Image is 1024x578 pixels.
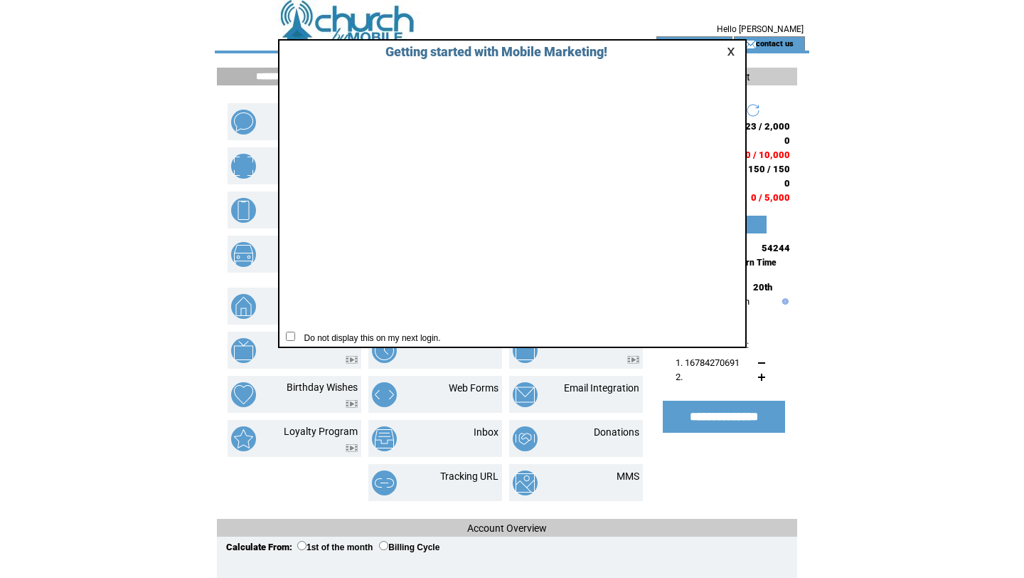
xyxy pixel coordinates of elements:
img: web-forms.png [372,382,397,407]
img: mms.png [513,471,538,495]
img: contact_us_icon.gif [745,38,756,50]
span: Calculate From: [226,542,292,552]
a: Email Integration [564,382,639,394]
label: Billing Cycle [379,542,439,552]
span: Eastern Time [725,258,777,268]
img: text-blast.png [231,110,256,135]
a: MMS [617,471,639,482]
span: 150 / 150 [748,164,790,174]
img: account_icon.gif [678,38,689,50]
span: Hello [PERSON_NAME] [717,24,804,34]
img: text-to-screen.png [231,338,256,363]
span: Getting started with Mobile Marketing! [371,44,607,59]
span: Do not display this on my next login. [297,333,441,343]
span: 0 [784,135,790,146]
span: 0 [784,178,790,189]
span: Account Overview [467,522,547,534]
img: mobile-coupons.png [231,154,256,179]
img: inbox.png [372,426,397,451]
img: email-integration.png [513,382,538,407]
img: vehicle-listing.png [231,242,256,267]
input: 1st of the month [297,541,306,550]
img: video.png [346,400,358,408]
span: 0 / 5,000 [751,192,790,203]
span: 1. 16784270691 [676,357,740,368]
a: Birthday Wishes [287,382,358,393]
img: scheduled-tasks.png [372,338,397,363]
a: Tracking URL [440,471,498,482]
a: Web Forms [449,382,498,394]
img: video.png [346,444,358,452]
img: video.png [627,356,639,364]
span: 0 / 10,000 [745,149,790,160]
img: property-listing.png [231,294,256,319]
span: 2. [676,372,683,382]
a: contact us [756,38,794,48]
img: loyalty-program.png [231,426,256,451]
img: birthday-wishes.png [231,382,256,407]
img: mobile-websites.png [231,198,256,223]
a: Inbox [474,426,498,438]
input: Billing Cycle [379,541,388,550]
label: 1st of the month [297,542,373,552]
img: video.png [346,356,358,364]
img: tracking-url.png [372,471,397,495]
span: 54244 [762,243,790,253]
a: Donations [594,426,639,438]
span: 123 / 2,000 [740,121,790,132]
a: Loyalty Program [284,426,358,437]
img: help.gif [779,298,789,305]
img: donations.png [513,426,538,451]
img: text-to-win.png [513,338,538,363]
span: 20th [753,282,772,293]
